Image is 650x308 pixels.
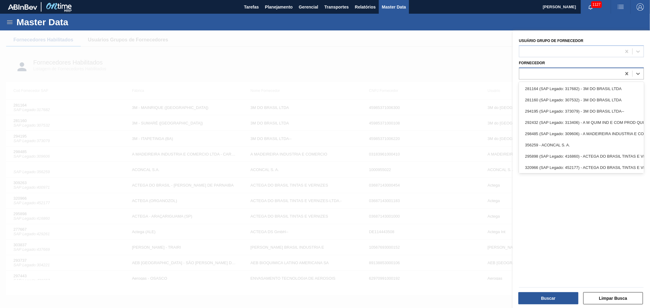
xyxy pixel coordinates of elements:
[519,139,644,151] div: 356259 - ACONCAL S. A.
[519,83,644,94] div: 281164 (SAP Legado: 317682) - 3M DO BRASIL LTDA
[591,1,602,8] span: 1127
[265,3,293,11] span: Planejamento
[519,61,545,65] label: Fornecedor
[519,151,644,162] div: 295898 (SAP Legado: 416860) - ACTEGA DO BRASIL TINTAS E VERNIZES
[519,94,644,106] div: 281160 (SAP Legado: 307532) - 3M DO BRASIL LTDA
[16,19,125,26] h1: Master Data
[583,292,643,304] button: Limpar Busca
[244,3,259,11] span: Tarefas
[518,292,578,304] button: Buscar
[581,3,600,11] button: Notificações
[519,106,644,117] div: 294195 (SAP Legado: 373079) - 3M DO BRASIL LTDA--
[519,39,583,43] label: Usuário Grupo de Fornecedor
[617,3,624,11] img: userActions
[355,3,375,11] span: Relatórios
[519,128,644,139] div: 298485 (SAP Legado: 309606) - A MADEIREIRA INDUSTRIA E COMERCIO
[637,3,644,11] img: Logout
[299,3,318,11] span: Gerencial
[519,162,644,173] div: 320966 (SAP Legado: 452177) - ACTEGA DO BRASIL TINTAS E VERNIZES-LTDA.-
[324,3,349,11] span: Transportes
[8,4,37,10] img: TNhmsLtSVTkK8tSr43FrP2fwEKptu5GPRR3wAAAABJRU5ErkJggg==
[519,117,644,128] div: 292432 (SAP Legado: 313406) - A M QUIM IND E COM PROD QUIM
[382,3,406,11] span: Master Data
